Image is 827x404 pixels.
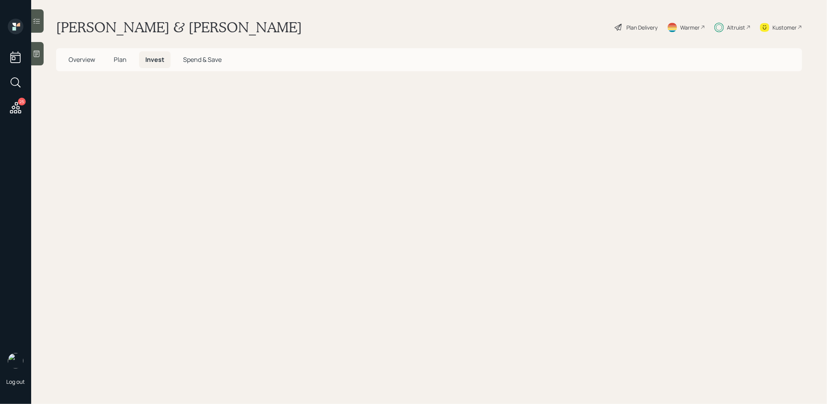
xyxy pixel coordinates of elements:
div: Kustomer [772,23,797,32]
div: Warmer [680,23,700,32]
div: 25 [18,98,26,105]
img: treva-nostdahl-headshot.png [8,353,23,369]
span: Spend & Save [183,55,222,64]
div: Altruist [727,23,745,32]
span: Invest [145,55,164,64]
span: Overview [69,55,95,64]
div: Log out [6,378,25,385]
span: Plan [114,55,127,64]
h1: [PERSON_NAME] & [PERSON_NAME] [56,19,302,36]
div: Plan Delivery [626,23,658,32]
